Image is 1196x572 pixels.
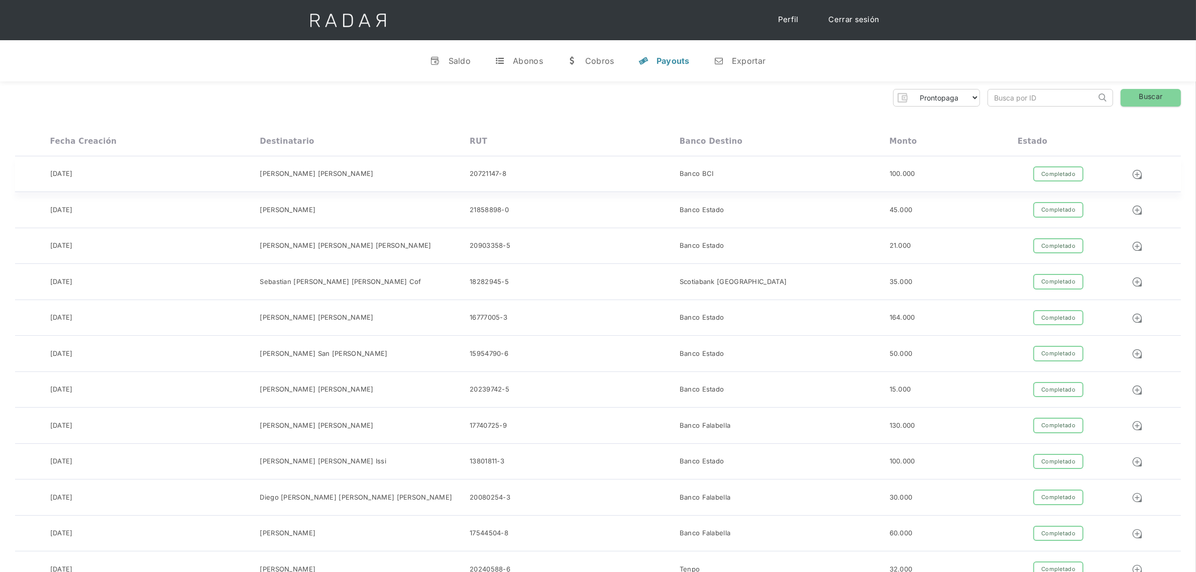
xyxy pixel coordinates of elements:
[1132,492,1143,503] img: Detalle
[1033,382,1083,398] div: Completado
[470,137,487,146] div: RUT
[260,528,315,538] div: [PERSON_NAME]
[1033,274,1083,290] div: Completado
[890,421,915,431] div: 130.000
[260,349,387,359] div: [PERSON_NAME] San [PERSON_NAME]
[890,205,913,215] div: 45.000
[680,349,724,359] div: Banco Estado
[714,56,724,66] div: n
[513,56,543,66] div: Abonos
[260,205,315,215] div: [PERSON_NAME]
[680,313,724,323] div: Banco Estado
[449,56,471,66] div: Saldo
[50,205,73,215] div: [DATE]
[470,205,509,215] div: 21858898-0
[567,56,577,66] div: w
[470,421,507,431] div: 17740725-9
[680,241,724,251] div: Banco Estado
[1132,385,1143,396] img: Detalle
[680,205,724,215] div: Banco Estado
[1132,241,1143,252] img: Detalle
[732,56,766,66] div: Exportar
[819,10,890,30] a: Cerrar sesión
[470,313,507,323] div: 16777005-3
[260,313,373,323] div: [PERSON_NAME] [PERSON_NAME]
[890,277,913,287] div: 35.000
[1132,169,1143,180] img: Detalle
[1033,238,1083,254] div: Completado
[470,493,510,503] div: 20080254-3
[893,89,980,107] form: Form
[890,493,913,503] div: 30.000
[50,528,73,538] div: [DATE]
[1132,348,1143,359] img: Detalle
[988,89,1096,106] input: Busca por ID
[50,456,73,466] div: [DATE]
[1033,526,1083,541] div: Completado
[50,169,73,179] div: [DATE]
[470,349,508,359] div: 15954790-6
[680,456,724,466] div: Banco Estado
[680,137,742,146] div: Banco destino
[50,277,73,287] div: [DATE]
[890,137,917,146] div: Monto
[1132,276,1143,288] img: Detalle
[890,385,911,395] div: 15.000
[1121,89,1181,107] a: Buscar
[470,528,508,538] div: 17544504-8
[470,241,510,251] div: 20903358-5
[1018,137,1047,146] div: Estado
[1132,528,1143,539] img: Detalle
[680,421,731,431] div: Banco Falabella
[680,277,787,287] div: Scotiabank [GEOGRAPHIC_DATA]
[260,169,373,179] div: [PERSON_NAME] [PERSON_NAME]
[1132,205,1143,216] img: Detalle
[260,241,431,251] div: [PERSON_NAME] [PERSON_NAME] [PERSON_NAME]
[1033,490,1083,505] div: Completado
[768,10,809,30] a: Perfil
[430,56,441,66] div: v
[260,137,314,146] div: Destinatario
[260,493,452,503] div: Diego [PERSON_NAME] [PERSON_NAME] [PERSON_NAME]
[680,493,731,503] div: Banco Falabella
[890,528,913,538] div: 60.000
[470,277,509,287] div: 18282945-5
[50,421,73,431] div: [DATE]
[1033,418,1083,433] div: Completado
[1132,420,1143,431] img: Detalle
[890,456,915,466] div: 100.000
[1033,346,1083,361] div: Completado
[890,241,911,251] div: 21.000
[657,56,690,66] div: Payouts
[50,349,73,359] div: [DATE]
[50,313,73,323] div: [DATE]
[890,349,913,359] div: 50.000
[260,421,373,431] div: [PERSON_NAME] [PERSON_NAME]
[890,169,915,179] div: 100.000
[50,241,73,251] div: [DATE]
[680,385,724,395] div: Banco Estado
[50,493,73,503] div: [DATE]
[50,137,117,146] div: Fecha creación
[495,56,505,66] div: t
[890,313,915,323] div: 164.000
[1033,310,1083,326] div: Completado
[470,456,504,466] div: 13801811-3
[260,277,421,287] div: Sebastian [PERSON_NAME] [PERSON_NAME] Cof
[260,456,386,466] div: [PERSON_NAME] [PERSON_NAME] Issi
[1033,166,1083,182] div: Completado
[1132,313,1143,324] img: Detalle
[1033,454,1083,469] div: Completado
[638,56,648,66] div: y
[680,528,731,538] div: Banco Falabella
[1132,456,1143,467] img: Detalle
[680,169,714,179] div: Banco BCI
[470,385,509,395] div: 20239742-5
[470,169,506,179] div: 20721147-8
[585,56,614,66] div: Cobros
[50,385,73,395] div: [DATE]
[1033,202,1083,218] div: Completado
[260,385,373,395] div: [PERSON_NAME] [PERSON_NAME]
